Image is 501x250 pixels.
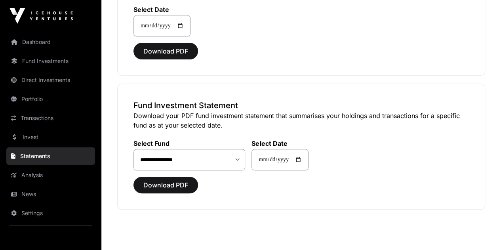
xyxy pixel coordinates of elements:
a: Download PDF [133,51,198,59]
span: Download PDF [143,46,188,56]
button: Download PDF [133,177,198,193]
label: Select Date [251,139,309,147]
a: Direct Investments [6,71,95,89]
a: Download PDF [133,185,198,193]
a: Portfolio [6,90,95,108]
a: Transactions [6,109,95,127]
img: Icehouse Ventures Logo [10,8,73,24]
a: Statements [6,147,95,165]
label: Select Date [133,6,190,13]
button: Download PDF [133,43,198,59]
p: Download your PDF fund investment statement that summarises your holdings and transactions for a ... [133,111,469,130]
span: Download PDF [143,180,188,190]
a: Dashboard [6,33,95,51]
a: Fund Investments [6,52,95,70]
a: Settings [6,204,95,222]
label: Select Fund [133,139,245,147]
a: Analysis [6,166,95,184]
a: News [6,185,95,203]
iframe: Chat Widget [461,212,501,250]
h3: Fund Investment Statement [133,100,469,111]
a: Invest [6,128,95,146]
